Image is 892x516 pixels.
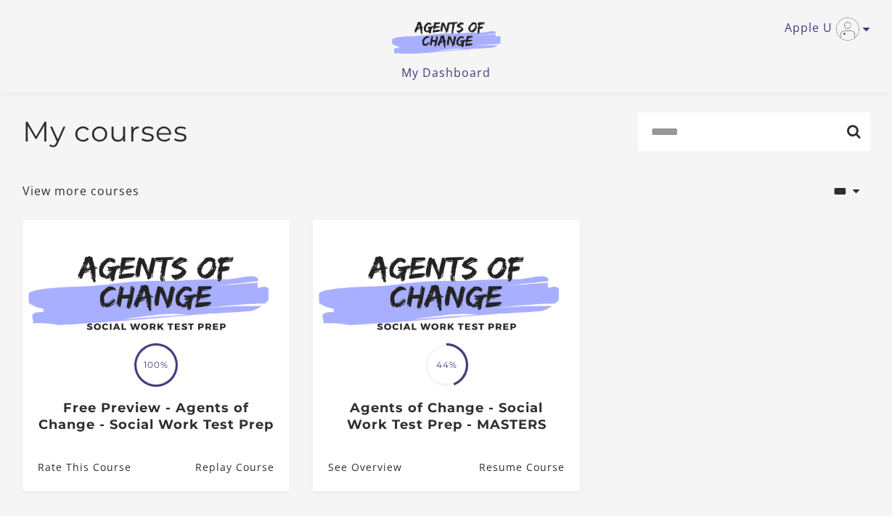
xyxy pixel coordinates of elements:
a: Toggle menu [785,17,863,41]
h3: Free Preview - Agents of Change - Social Work Test Prep [38,400,274,433]
a: View more courses [22,182,139,200]
a: Agents of Change - Social Work Test Prep - MASTERS: See Overview [313,444,402,491]
a: Agents of Change - Social Work Test Prep - MASTERS: Resume Course [478,444,579,491]
img: Agents of Change Logo [377,20,516,54]
h2: My courses [22,115,188,149]
a: Free Preview - Agents of Change - Social Work Test Prep: Rate This Course [22,444,131,491]
h3: Agents of Change - Social Work Test Prep - MASTERS [328,400,564,433]
span: 44% [427,345,466,385]
a: My Dashboard [401,65,491,81]
span: 100% [136,345,176,385]
a: Free Preview - Agents of Change - Social Work Test Prep: Resume Course [195,444,289,491]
